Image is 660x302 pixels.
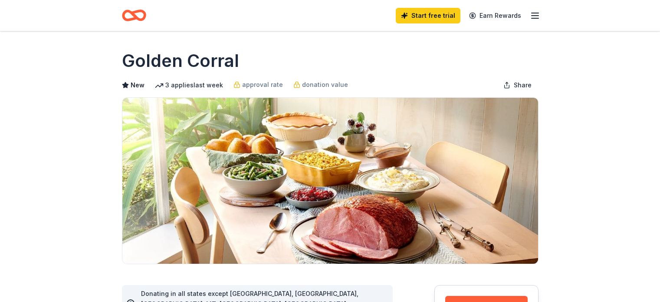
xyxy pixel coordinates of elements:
span: donation value [302,80,348,90]
a: Earn Rewards [464,8,526,23]
h1: Golden Corral [122,49,239,73]
span: approval rate [242,80,283,90]
img: Image for Golden Corral [122,98,538,264]
a: approval rate [233,80,283,90]
a: Start free trial [396,8,460,23]
span: New [131,80,144,90]
a: donation value [293,80,348,90]
button: Share [496,76,539,94]
a: Home [122,5,146,26]
div: 3 applies last week [155,80,223,90]
span: Share [514,80,532,90]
